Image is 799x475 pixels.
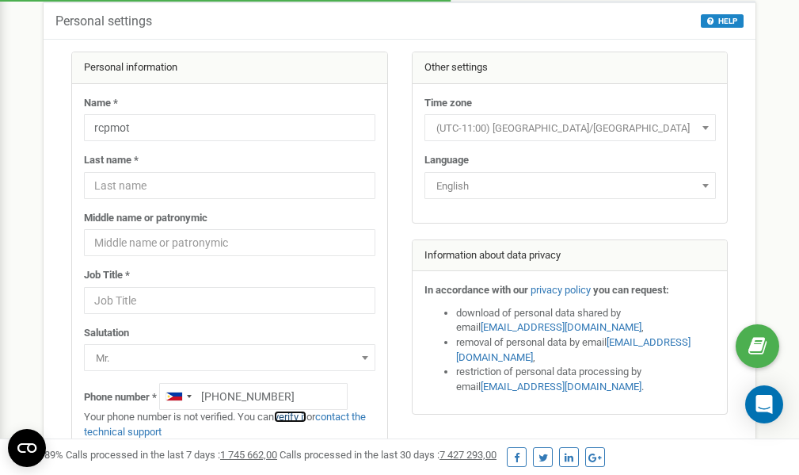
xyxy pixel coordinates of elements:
[424,114,716,141] span: (UTC-11:00) Pacific/Midway
[456,335,716,365] li: removal of personal data by email ,
[413,240,728,272] div: Information about data privacy
[84,268,130,283] label: Job Title *
[424,172,716,199] span: English
[84,287,375,314] input: Job Title
[84,410,375,439] p: Your phone number is not verified. You can or
[84,96,118,111] label: Name *
[745,385,783,423] div: Open Intercom Messenger
[481,381,641,393] a: [EMAIL_ADDRESS][DOMAIN_NAME]
[456,336,691,363] a: [EMAIL_ADDRESS][DOMAIN_NAME]
[701,14,744,28] button: HELP
[413,52,728,84] div: Other settings
[84,411,366,438] a: contact the technical support
[84,326,129,341] label: Salutation
[84,172,375,199] input: Last name
[55,14,152,29] h5: Personal settings
[531,284,591,296] a: privacy policy
[424,284,528,296] strong: In accordance with our
[84,344,375,371] span: Mr.
[424,96,472,111] label: Time zone
[84,114,375,141] input: Name
[8,429,46,467] button: Open CMP widget
[66,449,277,461] span: Calls processed in the last 7 days :
[89,347,370,370] span: Mr.
[424,153,469,168] label: Language
[593,284,669,296] strong: you can request:
[456,365,716,394] li: restriction of personal data processing by email .
[160,384,196,409] div: Telephone country code
[280,449,497,461] span: Calls processed in the last 30 days :
[481,321,641,333] a: [EMAIL_ADDRESS][DOMAIN_NAME]
[84,153,139,168] label: Last name *
[84,229,375,256] input: Middle name or patronymic
[439,449,497,461] u: 7 427 293,00
[274,411,306,423] a: verify it
[84,390,157,405] label: Phone number *
[220,449,277,461] u: 1 745 662,00
[84,211,207,226] label: Middle name or patronymic
[72,52,387,84] div: Personal information
[430,117,710,140] span: (UTC-11:00) Pacific/Midway
[430,175,710,197] span: English
[456,306,716,335] li: download of personal data shared by email ,
[159,383,348,410] input: +1-800-555-55-55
